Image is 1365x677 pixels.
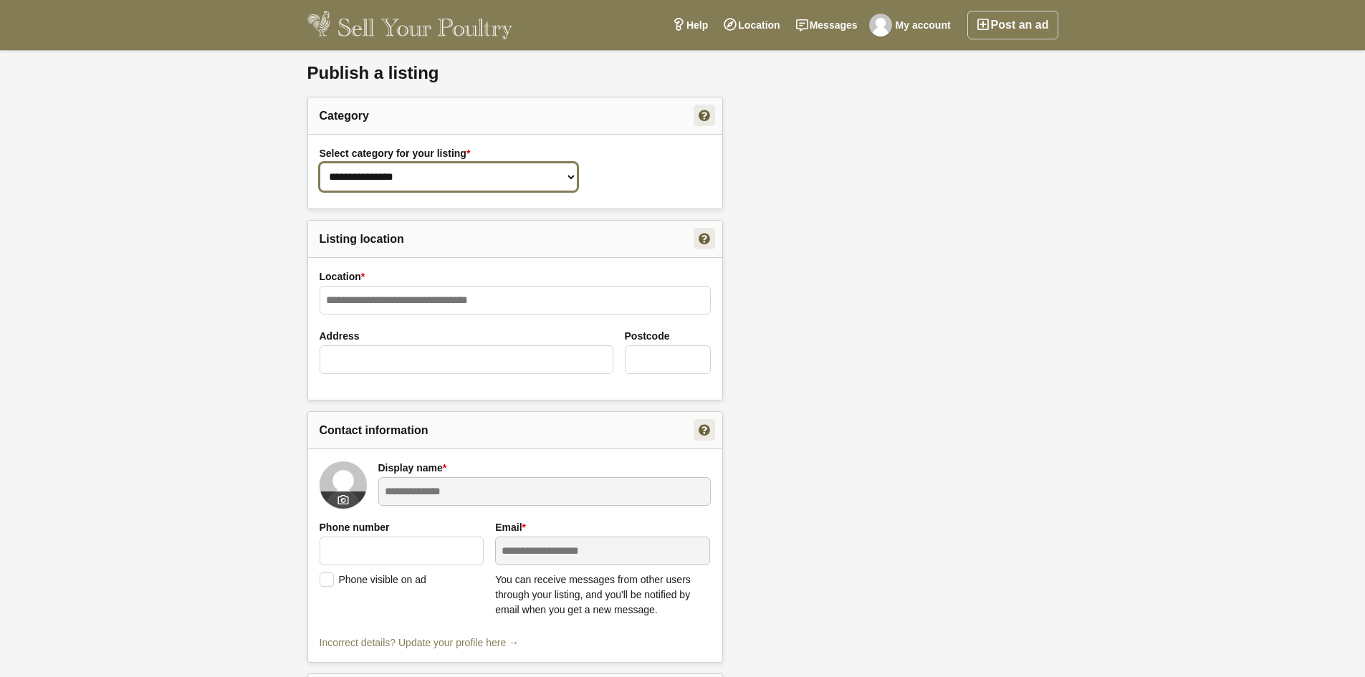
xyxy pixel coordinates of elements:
a: Messages [788,11,866,39]
h1: Publish a listing [307,63,723,84]
a: Location [716,11,787,39]
a: Incorrect details? Update your profile here → [320,635,519,650]
label: Phone number [320,520,484,535]
a: Help [664,11,716,39]
label: Postcode [625,329,711,344]
p: You can receive messages from other users through your listing, and you'll be notified by email w... [495,572,710,618]
label: Email [495,520,710,535]
h2: Contact information [308,412,722,448]
h2: Category [308,97,722,134]
img: Gracie's Farm [320,461,367,509]
label: Phone visible on ad [320,572,426,585]
label: Address [320,329,613,344]
a: Post an ad [967,11,1058,39]
img: Sell Your Poultry [307,11,513,39]
h2: Listing location [308,221,722,257]
label: Display name [378,461,711,476]
img: Gracie's Farm [869,14,892,37]
label: Select category for your listing [320,146,711,161]
label: Location [320,269,365,284]
a: My account [866,11,959,39]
